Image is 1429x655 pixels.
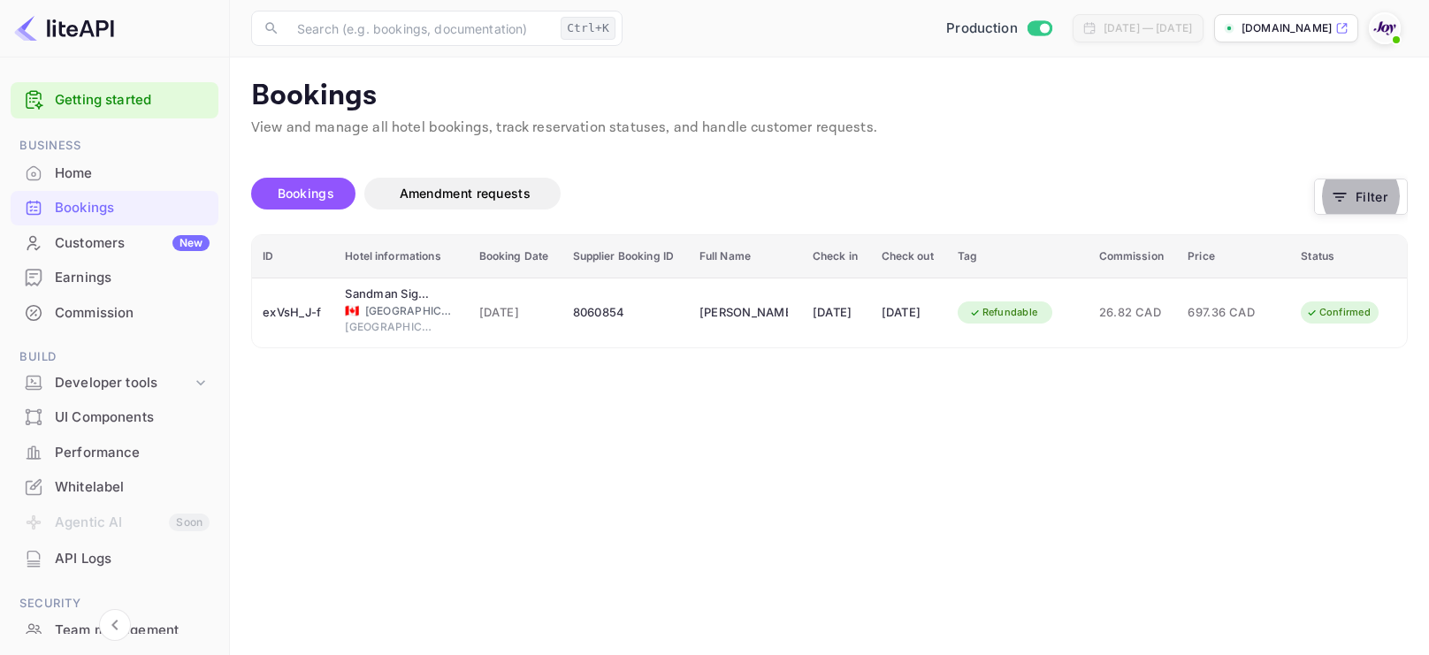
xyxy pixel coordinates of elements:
div: Team management [11,613,218,648]
th: Check out [871,235,947,278]
a: Earnings [11,261,218,293]
div: Bookings [55,198,210,218]
span: Security [11,594,218,613]
th: Price [1177,235,1290,278]
div: Team management [55,621,210,641]
p: Bookings [251,79,1408,114]
th: Booking Date [469,235,562,278]
div: API Logs [55,549,210,569]
span: Business [11,136,218,156]
a: UI Components [11,400,218,433]
span: Build [11,347,218,367]
div: Ctrl+K [561,17,615,40]
p: [DOMAIN_NAME] [1242,20,1332,36]
div: Commission [11,296,218,331]
div: Bookings [11,191,218,225]
th: Check in [802,235,871,278]
div: 8060854 [573,299,678,327]
button: Collapse navigation [99,609,131,641]
div: Whitelabel [55,477,210,498]
div: account-settings tabs [251,178,1314,209]
span: Amendment requests [400,186,531,201]
span: Bookings [278,186,334,201]
button: Filter [1314,179,1408,215]
a: Whitelabel [11,470,218,503]
span: 26.82 CAD [1099,303,1167,323]
span: [GEOGRAPHIC_DATA] [345,319,433,335]
div: Earnings [11,261,218,295]
span: Production [946,19,1018,39]
th: Hotel informations [334,235,468,278]
div: CustomersNew [11,226,218,261]
a: Commission [11,296,218,329]
div: Developer tools [55,373,192,393]
div: UI Components [11,400,218,435]
table: booking table [252,235,1407,347]
div: Whitelabel [11,470,218,505]
div: Home [55,164,210,184]
div: Refundable [958,301,1050,324]
div: UI Components [55,407,210,428]
p: View and manage all hotel bookings, track reservation statuses, and handle customer requests. [251,118,1408,139]
div: Developer tools [11,368,218,399]
div: [DATE] [882,299,936,327]
a: CustomersNew [11,226,218,259]
div: Performance [55,443,210,463]
img: LiteAPI logo [14,14,114,42]
a: Performance [11,436,218,468]
a: API Logs [11,542,218,575]
a: Getting started [55,90,210,110]
input: Search (e.g. bookings, documentation) [287,11,554,46]
span: 697.36 CAD [1188,303,1276,323]
div: exVsH_J-f [263,299,324,327]
div: New [172,235,210,251]
div: API Logs [11,542,218,576]
div: Earnings [55,268,210,288]
a: Team management [11,613,218,646]
div: Crysta Myrie [699,299,788,327]
th: Status [1290,235,1407,278]
th: Tag [947,235,1089,278]
div: Customers [55,233,210,254]
a: Bookings [11,191,218,224]
span: [GEOGRAPHIC_DATA] [365,303,454,319]
div: Confirmed [1295,301,1382,324]
div: [DATE] — [DATE] [1104,20,1192,36]
span: Canada [345,305,359,316]
th: Commission [1089,235,1178,278]
th: Supplier Booking ID [562,235,689,278]
div: Commission [55,303,210,324]
div: Switch to Sandbox mode [939,19,1058,39]
span: [DATE] [479,303,552,323]
div: Getting started [11,82,218,118]
th: Full Name [689,235,802,278]
a: Home [11,156,218,189]
div: [DATE] [813,299,860,327]
div: Sandman Signature Edmonton South Hotel [345,286,433,303]
th: ID [252,235,334,278]
div: Home [11,156,218,191]
img: With Joy [1371,14,1399,42]
div: Performance [11,436,218,470]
